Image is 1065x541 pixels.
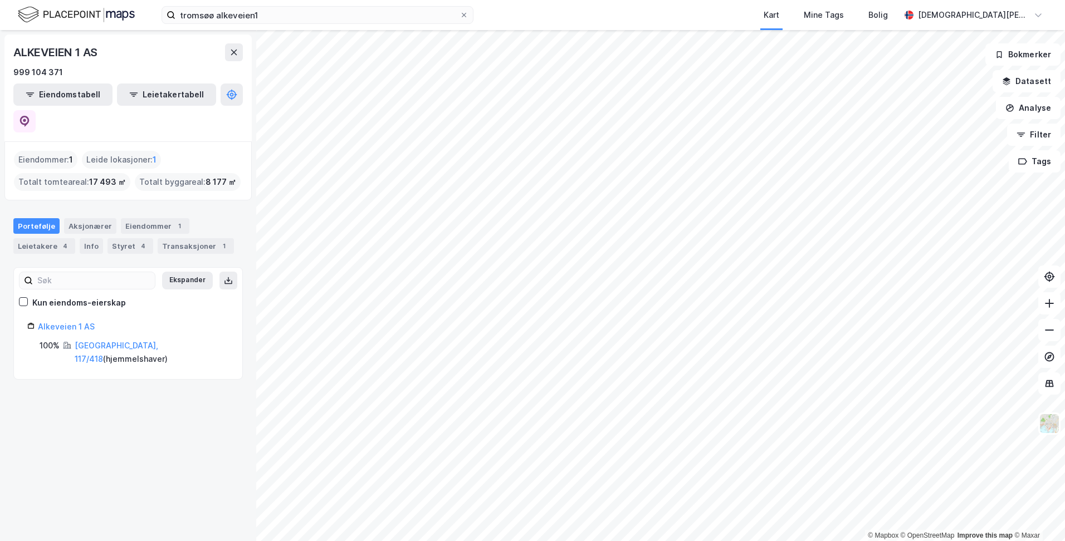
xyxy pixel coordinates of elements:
div: Info [80,238,103,254]
iframe: Chat Widget [1009,488,1065,541]
div: 4 [138,240,149,252]
a: [GEOGRAPHIC_DATA], 117/418 [75,341,158,363]
input: Søk på adresse, matrikkel, gårdeiere, leietakere eller personer [175,7,460,23]
a: Mapbox [868,532,898,539]
span: 1 [69,153,73,166]
a: Improve this map [957,532,1013,539]
div: 1 [218,240,229,252]
img: Z [1039,413,1060,434]
button: Bokmerker [985,43,1061,66]
button: Analyse [996,97,1061,119]
button: Ekspander [162,272,213,289]
div: ( hjemmelshaver ) [75,339,229,366]
span: 8 177 ㎡ [206,175,236,189]
div: ALKEVEIEN 1 AS [13,43,100,61]
div: 999 104 371 [13,66,63,79]
img: logo.f888ab2527a4732fd821a326f86c7f29.svg [18,5,135,24]
div: Aksjonærer [64,218,116,234]
div: 1 [174,220,185,232]
div: Bolig [868,8,888,22]
div: Styret [108,238,153,254]
span: 17 493 ㎡ [89,175,126,189]
button: Eiendomstabell [13,83,113,106]
div: Eiendommer : [14,151,77,169]
button: Filter [1007,124,1061,146]
div: Totalt byggareal : [135,173,241,191]
button: Tags [1009,150,1061,173]
button: Leietakertabell [117,83,216,106]
div: Eiendommer [121,218,189,234]
div: 100% [40,339,60,352]
a: Alkeveien 1 AS [38,322,95,331]
div: Kun eiendoms-eierskap [32,296,126,309]
div: Transaksjoner [158,238,234,254]
div: 4 [60,240,71,252]
a: OpenStreetMap [901,532,955,539]
div: Totalt tomteareal : [14,173,130,191]
button: Datasett [993,70,1061,92]
div: Leide lokasjoner : [82,151,161,169]
div: Portefølje [13,218,60,234]
input: Søk [33,272,155,289]
span: 1 [153,153,157,166]
div: [DEMOGRAPHIC_DATA][PERSON_NAME] [918,8,1029,22]
div: Kart [764,8,779,22]
div: Leietakere [13,238,75,254]
div: Mine Tags [804,8,844,22]
div: Kontrollprogram for chat [1009,488,1065,541]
